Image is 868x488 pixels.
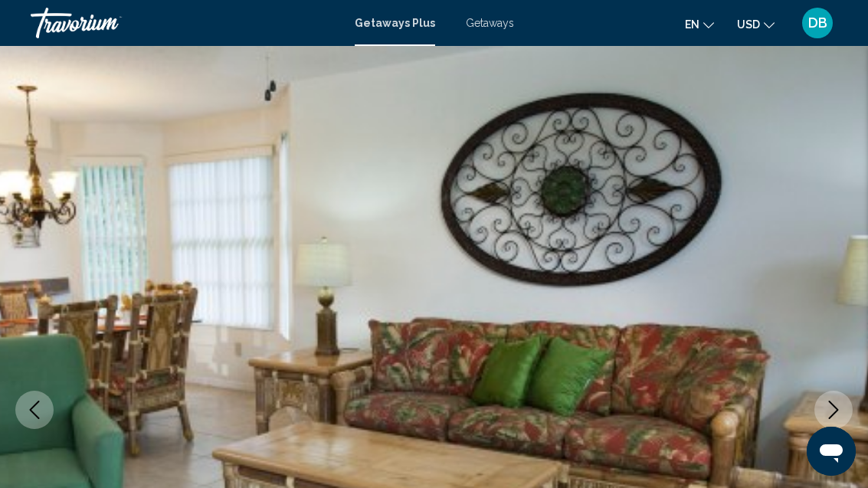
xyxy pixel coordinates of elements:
button: Change language [685,13,714,35]
button: User Menu [798,7,837,39]
button: Next image [814,391,853,429]
button: Change currency [737,13,775,35]
a: Travorium [31,8,339,38]
span: DB [808,15,827,31]
a: Getaways Plus [355,17,435,29]
button: Previous image [15,391,54,429]
span: USD [737,18,760,31]
a: Getaways [466,17,514,29]
iframe: Button to launch messaging window [807,427,856,476]
span: en [685,18,699,31]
